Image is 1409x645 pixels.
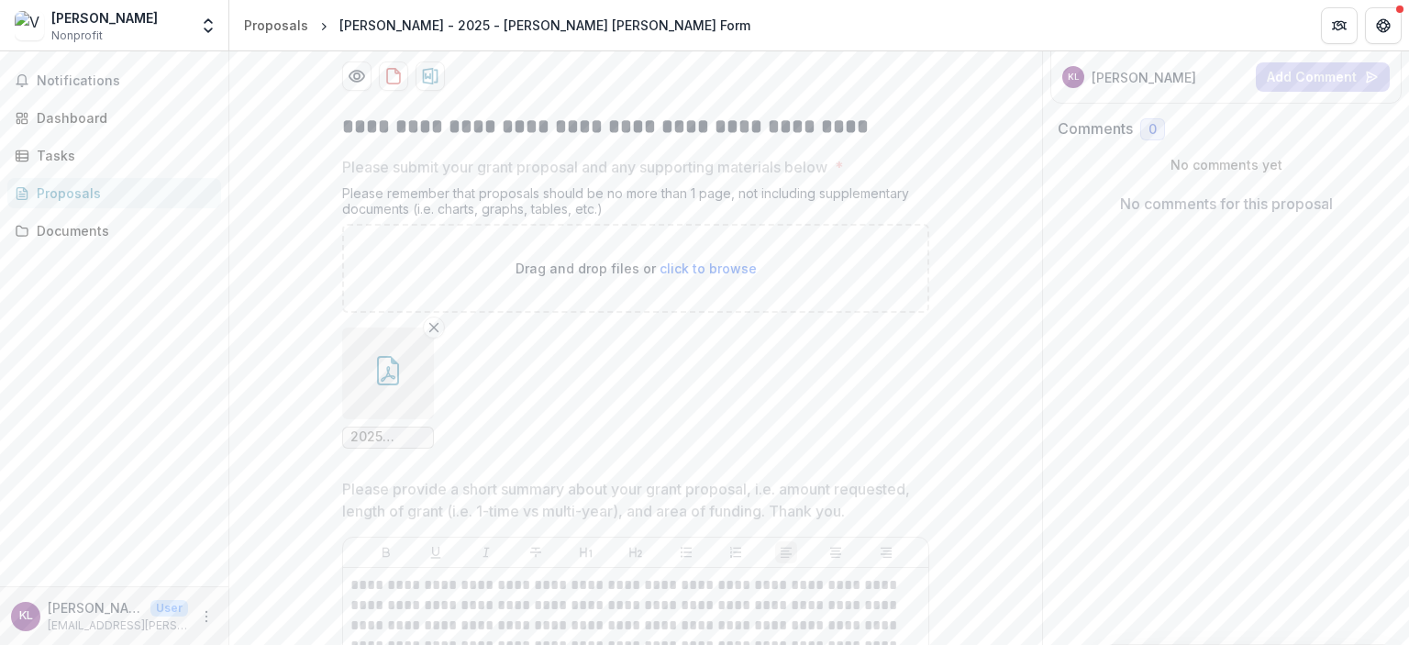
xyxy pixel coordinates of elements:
[244,16,308,35] div: Proposals
[48,617,188,634] p: [EMAIL_ADDRESS][PERSON_NAME][DOMAIN_NAME]
[379,61,408,91] button: download-proposal
[1092,68,1196,87] p: [PERSON_NAME]
[51,8,158,28] div: [PERSON_NAME]
[1120,193,1333,215] p: No comments for this proposal
[516,259,757,278] p: Drag and drop files or
[1068,72,1080,82] div: Karlee Ludwig
[195,7,221,44] button: Open entity switcher
[725,541,747,563] button: Ordered List
[51,28,103,44] span: Nonprofit
[1058,155,1394,174] p: No comments yet
[37,73,214,89] span: Notifications
[15,11,44,40] img: Vanessa Behan
[575,541,597,563] button: Heading 1
[1321,7,1358,44] button: Partners
[19,610,33,622] div: Karlee Ludwig
[342,185,929,224] div: Please remember that proposals should be no more than 1 page, not including supplementary documen...
[1365,7,1402,44] button: Get Help
[350,429,426,445] span: 2025 [PERSON_NAME] Application, [PERSON_NAME] Charitable Foundation.pdf
[7,103,221,133] a: Dashboard
[342,328,434,449] div: Remove File2025 [PERSON_NAME] Application, [PERSON_NAME] Charitable Foundation.pdf
[7,178,221,208] a: Proposals
[525,541,547,563] button: Strike
[37,146,206,165] div: Tasks
[37,108,206,128] div: Dashboard
[1058,120,1133,138] h2: Comments
[475,541,497,563] button: Italicize
[7,216,221,246] a: Documents
[342,478,918,522] p: Please provide a short summary about your grant proposal, i.e. amount requested, length of grant ...
[150,600,188,617] p: User
[416,61,445,91] button: download-proposal
[237,12,316,39] a: Proposals
[7,66,221,95] button: Notifications
[660,261,757,276] span: click to browse
[237,12,758,39] nav: breadcrumb
[875,541,897,563] button: Align Right
[675,541,697,563] button: Bullet List
[375,541,397,563] button: Bold
[775,541,797,563] button: Align Left
[195,606,217,628] button: More
[625,541,647,563] button: Heading 2
[339,16,750,35] div: [PERSON_NAME] - 2025 - [PERSON_NAME] [PERSON_NAME] Form
[7,140,221,171] a: Tasks
[825,541,847,563] button: Align Center
[1256,62,1390,92] button: Add Comment
[342,156,827,178] p: Please submit your grant proposal and any supporting materials below
[37,183,206,203] div: Proposals
[48,598,143,617] p: [PERSON_NAME]
[423,317,445,339] button: Remove File
[37,221,206,240] div: Documents
[425,541,447,563] button: Underline
[1148,122,1157,138] span: 0
[342,61,372,91] button: Preview 7e978665-0b19-4605-b735-015990ad930a-0.pdf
